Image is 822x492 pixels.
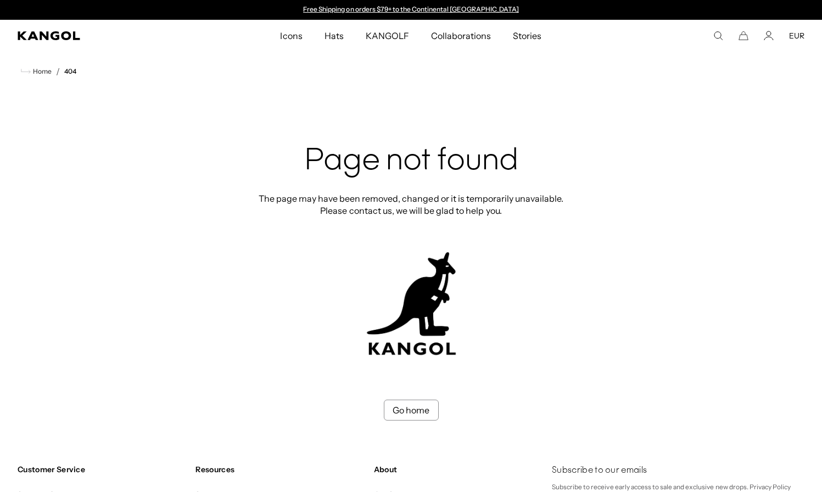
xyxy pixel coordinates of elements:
[384,400,439,421] a: Go home
[255,192,567,217] p: The page may have been removed, changed or it is temporarily unavailable. Please contact us, we w...
[355,20,420,52] a: KANGOLF
[298,5,524,14] slideshow-component: Announcement bar
[513,20,541,52] span: Stories
[269,20,313,52] a: Icons
[18,31,186,40] a: Kangol
[298,5,524,14] div: Announcement
[298,5,524,14] div: 1 of 2
[789,31,804,41] button: EUR
[365,252,458,356] img: kangol-404-logo.jpg
[21,67,52,76] a: Home
[52,65,60,78] li: /
[31,68,52,75] span: Home
[374,465,543,474] h4: About
[255,144,567,179] h2: Page not found
[366,20,409,52] span: KANGOLF
[325,20,344,52] span: Hats
[739,31,748,41] button: Cart
[713,31,723,41] summary: Search here
[431,20,491,52] span: Collaborations
[764,31,774,41] a: Account
[502,20,552,52] a: Stories
[280,20,302,52] span: Icons
[314,20,355,52] a: Hats
[552,465,804,477] h4: Subscribe to our emails
[64,68,76,75] a: 404
[18,465,187,474] h4: Customer Service
[303,5,519,13] a: Free Shipping on orders $79+ to the Continental [GEOGRAPHIC_DATA]
[420,20,502,52] a: Collaborations
[195,465,365,474] h4: Resources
